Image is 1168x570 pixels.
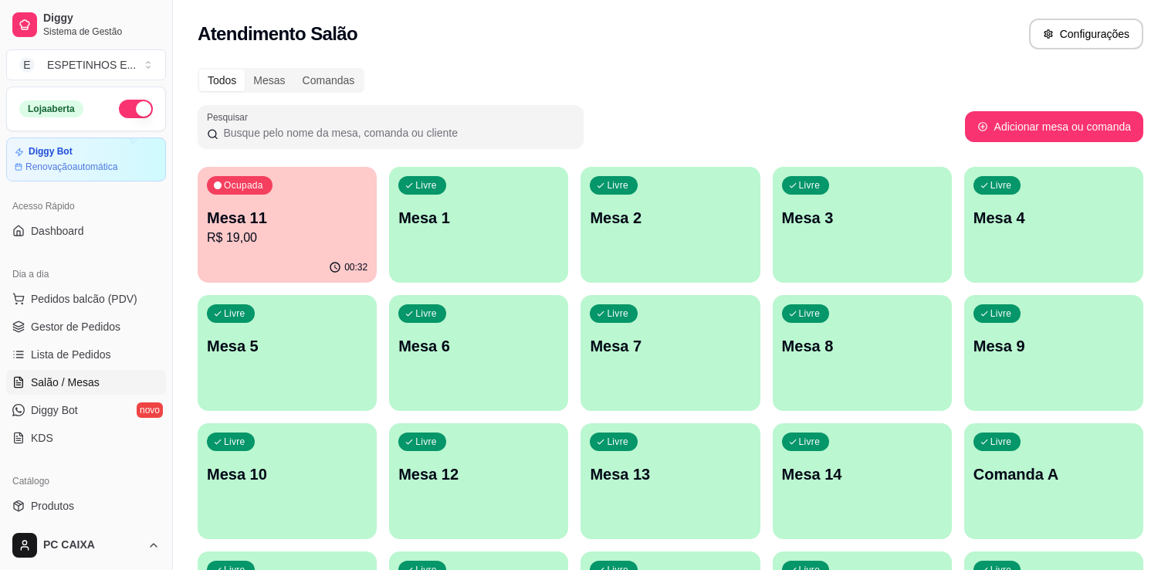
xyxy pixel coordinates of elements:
button: LivreMesa 6 [389,295,568,411]
p: Livre [990,436,1012,448]
span: Diggy Bot [31,402,78,418]
p: Livre [607,307,628,320]
a: Dashboard [6,219,166,243]
div: Mesas [245,70,293,91]
span: E [19,57,35,73]
a: Salão / Mesas [6,370,166,395]
p: Mesa 5 [207,335,367,357]
a: DiggySistema de Gestão [6,6,166,43]
p: Livre [799,436,821,448]
span: Dashboard [31,223,84,239]
p: 00:32 [344,261,367,273]
button: LivreMesa 1 [389,167,568,283]
p: Livre [415,307,437,320]
p: Mesa 2 [590,207,750,229]
a: Lista de Pedidos [6,342,166,367]
p: Mesa 14 [782,463,943,485]
span: Diggy [43,12,160,25]
p: R$ 19,00 [207,229,367,247]
h2: Atendimento Salão [198,22,357,46]
p: Livre [415,436,437,448]
span: Salão / Mesas [31,375,100,390]
button: Adicionar mesa ou comanda [965,111,1143,142]
p: Mesa 6 [398,335,559,357]
input: Pesquisar [218,125,574,141]
button: LivreMesa 13 [581,423,760,539]
div: Comandas [294,70,364,91]
span: Gestor de Pedidos [31,319,120,334]
button: Select a team [6,49,166,80]
div: Dia a dia [6,262,166,287]
button: Pedidos balcão (PDV) [6,287,166,311]
button: LivreMesa 8 [773,295,952,411]
button: LivreMesa 7 [581,295,760,411]
button: LivreMesa 14 [773,423,952,539]
a: Produtos [6,494,166,518]
span: KDS [31,430,53,446]
button: LivreComanda A [964,423,1143,539]
p: Livre [799,179,821,192]
p: Livre [224,436,245,448]
button: Alterar Status [119,100,153,118]
p: Mesa 4 [973,207,1134,229]
p: Livre [799,307,821,320]
p: Livre [990,179,1012,192]
p: Livre [415,179,437,192]
span: Produtos [31,498,74,514]
button: LivreMesa 9 [964,295,1143,411]
span: Sistema de Gestão [43,25,160,38]
div: Todos [199,70,245,91]
p: Mesa 8 [782,335,943,357]
button: Configurações [1029,19,1143,49]
p: Mesa 1 [398,207,559,229]
p: Mesa 9 [973,335,1134,357]
div: Loja aberta [19,100,83,117]
p: Comanda A [973,463,1134,485]
p: Mesa 12 [398,463,559,485]
a: Gestor de Pedidos [6,314,166,339]
button: LivreMesa 2 [581,167,760,283]
button: LivreMesa 10 [198,423,377,539]
article: Renovação automática [25,161,117,173]
button: LivreMesa 12 [389,423,568,539]
p: Ocupada [224,179,263,192]
p: Mesa 10 [207,463,367,485]
p: Mesa 3 [782,207,943,229]
button: LivreMesa 4 [964,167,1143,283]
button: PC CAIXA [6,527,166,564]
div: ESPETINHOS E ... [47,57,136,73]
a: KDS [6,426,166,450]
p: Mesa 11 [207,207,367,229]
p: Mesa 13 [590,463,750,485]
p: Livre [224,307,245,320]
article: Diggy Bot [29,146,73,158]
p: Mesa 7 [590,335,750,357]
button: LivreMesa 5 [198,295,377,411]
button: OcupadaMesa 11R$ 19,0000:32 [198,167,377,283]
span: Pedidos balcão (PDV) [31,291,137,307]
button: LivreMesa 3 [773,167,952,283]
label: Pesquisar [207,110,253,124]
p: Livre [607,179,628,192]
a: Diggy BotRenovaçãoautomática [6,137,166,182]
div: Acesso Rápido [6,194,166,219]
p: Livre [607,436,628,448]
a: Diggy Botnovo [6,398,166,422]
p: Livre [990,307,1012,320]
span: PC CAIXA [43,538,141,552]
div: Catálogo [6,469,166,494]
span: Lista de Pedidos [31,347,111,362]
